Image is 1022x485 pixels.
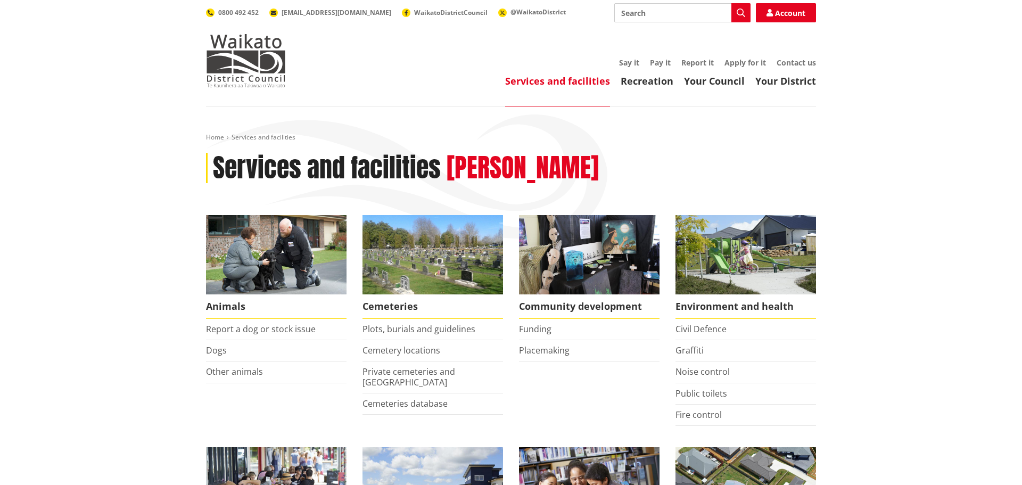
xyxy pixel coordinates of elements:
[724,57,766,68] a: Apply for it
[519,344,570,356] a: Placemaking
[519,215,660,294] img: Matariki Travelling Suitcase Art Exhibition
[675,215,816,319] a: New housing in Pokeno Environment and health
[218,8,259,17] span: 0800 492 452
[619,57,639,68] a: Say it
[777,57,816,68] a: Contact us
[282,8,391,17] span: [EMAIL_ADDRESS][DOMAIN_NAME]
[206,323,316,335] a: Report a dog or stock issue
[675,409,722,421] a: Fire control
[269,8,391,17] a: [EMAIL_ADDRESS][DOMAIN_NAME]
[755,75,816,87] a: Your District
[650,57,671,68] a: Pay it
[362,215,503,294] img: Huntly Cemetery
[362,398,448,409] a: Cemeteries database
[362,344,440,356] a: Cemetery locations
[206,133,224,142] a: Home
[206,294,347,319] span: Animals
[213,153,441,184] h1: Services and facilities
[232,133,295,142] span: Services and facilities
[684,75,745,87] a: Your Council
[614,3,751,22] input: Search input
[206,34,286,87] img: Waikato District Council - Te Kaunihera aa Takiwaa o Waikato
[206,215,347,319] a: Waikato District Council Animal Control team Animals
[206,344,227,356] a: Dogs
[675,323,727,335] a: Civil Defence
[402,8,488,17] a: WaikatoDistrictCouncil
[447,153,599,184] h2: [PERSON_NAME]
[510,7,566,17] span: @WaikatoDistrict
[206,8,259,17] a: 0800 492 452
[362,323,475,335] a: Plots, burials and guidelines
[519,323,551,335] a: Funding
[362,294,503,319] span: Cemeteries
[206,133,816,142] nav: breadcrumb
[505,75,610,87] a: Services and facilities
[206,215,347,294] img: Animal Control
[675,215,816,294] img: New housing in Pokeno
[681,57,714,68] a: Report it
[206,366,263,377] a: Other animals
[519,294,660,319] span: Community development
[362,366,455,388] a: Private cemeteries and [GEOGRAPHIC_DATA]
[498,7,566,17] a: @WaikatoDistrict
[519,215,660,319] a: Matariki Travelling Suitcase Art Exhibition Community development
[414,8,488,17] span: WaikatoDistrictCouncil
[675,366,730,377] a: Noise control
[675,294,816,319] span: Environment and health
[756,3,816,22] a: Account
[675,344,704,356] a: Graffiti
[675,388,727,399] a: Public toilets
[362,215,503,319] a: Huntly Cemetery Cemeteries
[621,75,673,87] a: Recreation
